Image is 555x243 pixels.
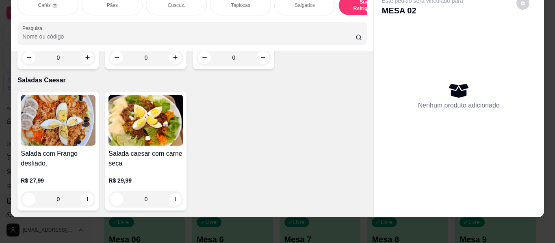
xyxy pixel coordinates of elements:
button: increase-product-quantity [81,51,94,64]
p: Tapiocas [231,2,250,9]
p: Cuscuz. [168,2,185,9]
p: Salgados [295,2,315,9]
p: MESA 02 [382,5,463,16]
p: R$ 29,99 [108,176,183,185]
button: decrease-product-quantity [22,193,35,206]
p: Pães [107,2,118,9]
p: R$ 27,99 [21,176,95,185]
button: decrease-product-quantity [110,51,123,64]
img: product-image [21,95,95,146]
p: Nenhum produto adicionado [418,101,500,110]
button: decrease-product-quantity [22,51,35,64]
label: Pesquisa [22,25,45,32]
button: increase-product-quantity [169,51,182,64]
button: increase-product-quantity [256,51,269,64]
button: increase-product-quantity [81,193,94,206]
h4: Salada com Frango desfiado. [21,149,95,168]
p: Saladas Caesar [17,75,366,85]
img: product-image [108,95,183,146]
h4: Salada caesar com carne seca [108,149,183,168]
input: Pesquisa [22,32,356,41]
button: decrease-product-quantity [110,193,123,206]
button: increase-product-quantity [169,193,182,206]
button: decrease-product-quantity [198,51,211,64]
p: Cafés ☕ [38,2,58,9]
